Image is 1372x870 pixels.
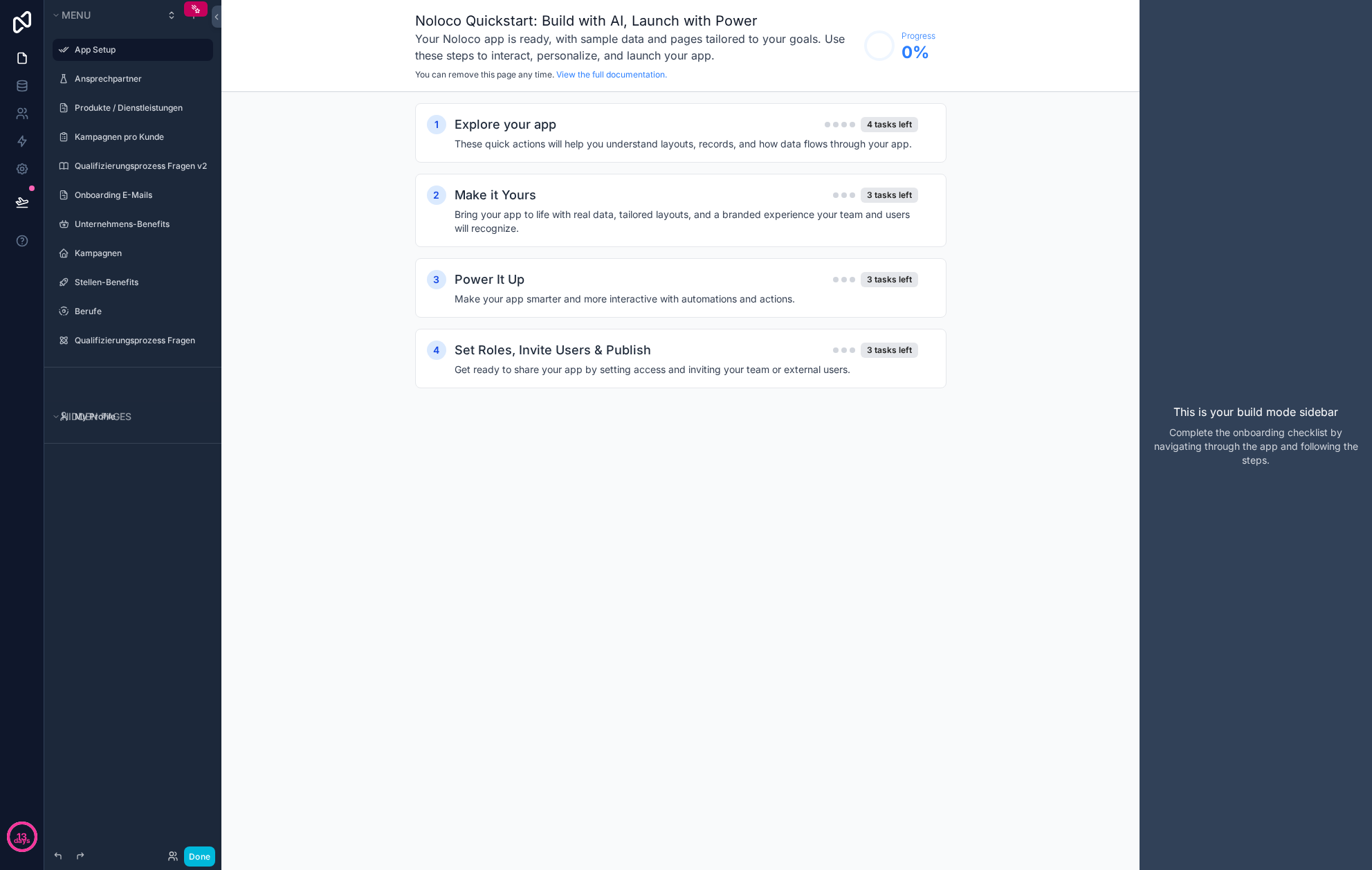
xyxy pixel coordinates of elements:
[902,30,935,42] span: Progress
[75,335,205,346] label: Qualifizierungsprozess Fragen
[17,830,27,844] p: 13
[50,6,158,25] button: Menu
[75,190,205,201] label: Onboarding E-Mails
[415,69,554,80] span: You can remove this page any time.
[184,846,215,867] button: Done
[75,277,205,288] label: Stellen-Benefits
[75,219,205,230] label: Unternehmens-Benefits
[902,42,935,64] span: 0 %
[556,69,667,80] a: View the full documentation.
[50,407,208,426] button: Hidden pages
[1151,426,1361,467] p: Complete the onboarding checklist by navigating through the app and following the steps.
[415,30,857,64] h3: Your Noloco app is ready, with sample data and pages tailored to your goals. Use these steps to i...
[75,44,205,55] label: App Setup
[75,411,205,422] label: My Profile
[75,161,207,172] label: Qualifizierungsprozess Fragen v2
[75,73,205,84] label: Ansprechpartner
[62,9,91,21] span: Menu
[75,248,205,259] label: Kampagnen
[1173,404,1338,420] p: This is your build mode sidebar
[75,102,205,114] label: Produkte / Dienstleistungen
[415,11,857,30] h1: Noloco Quickstart: Build with AI, Launch with Power
[14,835,30,846] p: days
[75,306,205,317] label: Berufe
[75,132,205,143] label: Kampagnen pro Kunde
